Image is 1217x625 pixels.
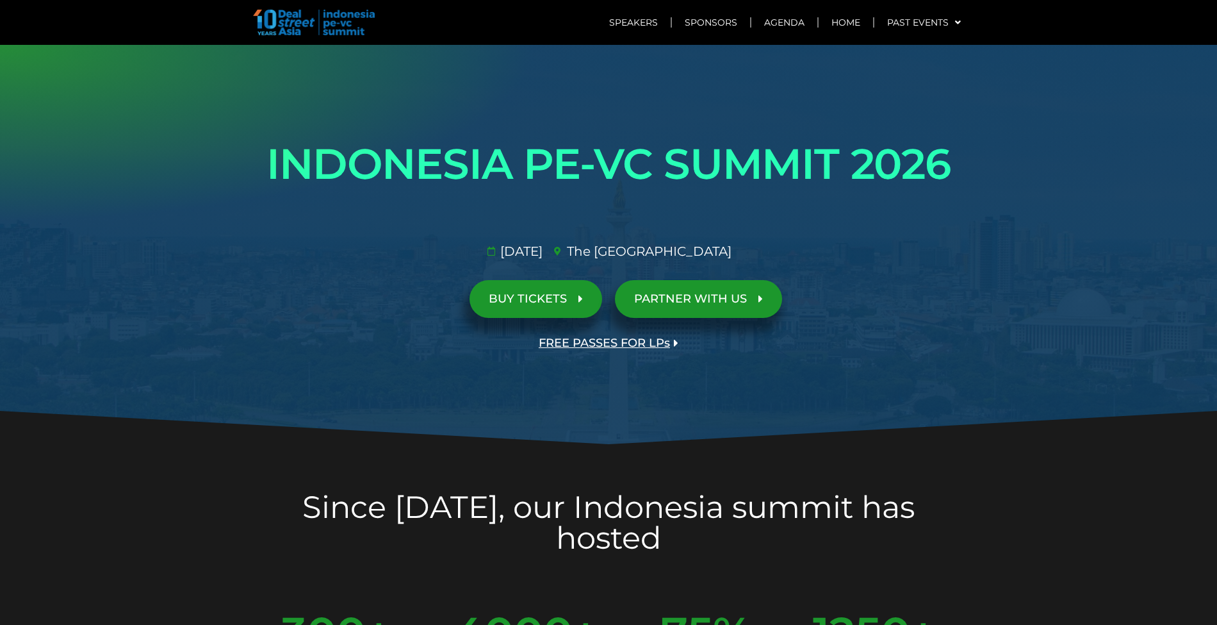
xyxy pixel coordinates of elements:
a: Past Events [874,8,974,37]
a: PARTNER WITH US [615,280,782,318]
span: BUY TICKETS [489,293,567,305]
span: [DATE]​ [497,242,543,261]
h2: Since [DATE], our Indonesia summit has hosted [250,492,967,553]
a: Agenda [751,8,817,37]
a: Sponsors [672,8,750,37]
a: Speakers [596,8,671,37]
a: BUY TICKETS [470,280,602,318]
a: FREE PASSES FOR LPs [519,324,698,362]
span: FREE PASSES FOR LPs [539,337,670,349]
span: PARTNER WITH US [634,293,747,305]
h1: INDONESIA PE-VC SUMMIT 2026 [250,128,967,200]
span: The [GEOGRAPHIC_DATA]​ [564,242,731,261]
a: Home [819,8,873,37]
